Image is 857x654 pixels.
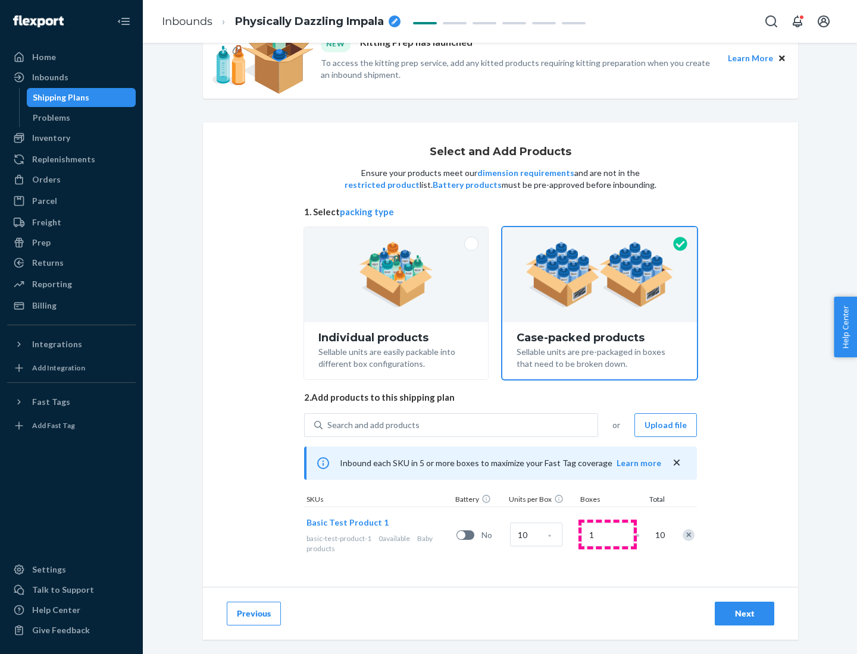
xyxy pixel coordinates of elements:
[27,88,136,107] a: Shipping Plans
[612,419,620,431] span: or
[453,494,506,507] div: Battery
[162,15,212,28] a: Inbounds
[32,71,68,83] div: Inbounds
[306,534,371,543] span: basic-test-product-1
[725,608,764,620] div: Next
[32,51,56,63] div: Home
[345,179,420,191] button: restricted product
[7,392,136,411] button: Fast Tags
[32,174,61,185] div: Orders
[32,338,82,350] div: Integrations
[7,296,136,315] a: Billing
[32,257,64,269] div: Returns
[430,146,571,158] h1: Select and Add Products
[306,533,452,554] div: Baby products
[7,600,136,620] a: Help Center
[321,57,717,81] p: To access the kitting prep service, add any kitted products requiring kitting preparation when yo...
[359,242,433,307] img: individual-pack.facf35554cb0f1810c75b2bd6df2d64e.png
[32,624,90,636] div: Give Feedback
[32,564,66,576] div: Settings
[477,167,574,179] button: dimension requirements
[32,363,85,373] div: Add Integration
[112,10,136,33] button: Close Navigation
[33,92,89,103] div: Shipping Plans
[318,332,474,344] div: Individual products
[235,14,384,30] span: Physically Dazzling Impala
[728,52,773,65] button: Learn More
[581,523,634,546] input: Number of boxes
[318,344,474,370] div: Sellable units are easily packable into different box configurations.
[7,233,136,252] a: Prep
[506,494,578,507] div: Units per Box
[13,15,64,27] img: Flexport logo
[7,560,136,579] a: Settings
[32,195,57,207] div: Parcel
[7,416,136,435] a: Add Fast Tag
[304,391,697,404] span: 2. Add products to this shipping plan
[304,206,697,218] span: 1. Select
[786,10,809,33] button: Open notifications
[379,534,410,543] span: 0 available
[7,621,136,640] button: Give Feedback
[27,108,136,127] a: Problems
[32,153,95,165] div: Replenishments
[32,584,94,596] div: Talk to Support
[32,420,75,430] div: Add Fast Tag
[32,237,51,249] div: Prep
[32,396,70,408] div: Fast Tags
[683,529,695,541] div: Remove Item
[360,36,473,52] p: Kitting Prep has launched
[321,36,351,52] div: NEW
[152,4,410,39] ol: breadcrumbs
[227,602,281,625] button: Previous
[7,150,136,169] a: Replenishments
[634,413,697,437] button: Upload file
[671,457,683,469] button: close
[481,529,505,541] span: No
[635,529,647,541] span: =
[510,523,562,546] input: Case Quantity
[517,332,683,344] div: Case-packed products
[7,170,136,189] a: Orders
[32,278,72,290] div: Reporting
[578,494,637,507] div: Boxes
[7,68,136,87] a: Inbounds
[32,132,70,144] div: Inventory
[759,10,783,33] button: Open Search Box
[775,52,789,65] button: Close
[304,494,453,507] div: SKUs
[7,253,136,272] a: Returns
[32,216,61,228] div: Freight
[637,494,667,507] div: Total
[7,580,136,599] a: Talk to Support
[7,48,136,67] a: Home
[812,10,836,33] button: Open account menu
[306,517,389,527] span: Basic Test Product 1
[7,359,136,378] a: Add Integration
[32,604,80,616] div: Help Center
[834,297,857,357] button: Help Center
[715,602,774,625] button: Next
[653,529,665,541] span: 10
[7,128,136,147] a: Inventory
[526,242,674,307] img: case-pack.59cecea509d18c883b923b81aeac6d0b.png
[433,179,502,191] button: Battery products
[617,457,661,469] button: Learn more
[327,419,420,431] div: Search and add products
[7,275,136,294] a: Reporting
[7,335,136,354] button: Integrations
[304,447,697,480] div: Inbound each SKU in 5 or more boxes to maximize your Fast Tag coverage
[340,206,394,218] button: packing type
[7,213,136,232] a: Freight
[7,191,136,210] a: Parcel
[343,167,658,191] p: Ensure your products meet our and are not in the list. must be pre-approved before inbounding.
[517,344,683,370] div: Sellable units are pre-packaged in boxes that need to be broken down.
[306,517,389,529] button: Basic Test Product 1
[32,300,57,312] div: Billing
[33,112,70,124] div: Problems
